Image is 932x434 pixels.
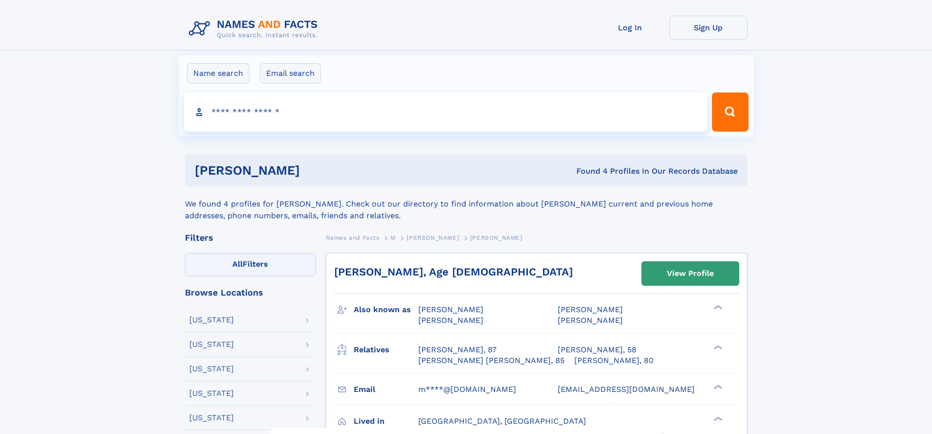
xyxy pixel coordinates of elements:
[354,381,418,398] h3: Email
[189,365,234,373] div: [US_STATE]
[187,63,250,84] label: Name search
[185,186,748,222] div: We found 4 profiles for [PERSON_NAME]. Check out our directory to find information about [PERSON_...
[354,301,418,318] h3: Also known as
[470,234,523,241] span: [PERSON_NAME]
[189,316,234,324] div: [US_STATE]
[558,305,623,314] span: [PERSON_NAME]
[184,92,708,132] input: search input
[354,413,418,430] h3: Lived in
[407,231,459,244] a: [PERSON_NAME]
[418,305,483,314] span: [PERSON_NAME]
[711,344,723,350] div: ❯
[418,316,483,325] span: [PERSON_NAME]
[185,253,316,276] label: Filters
[185,16,326,42] img: Logo Names and Facts
[418,416,586,426] span: [GEOGRAPHIC_DATA], [GEOGRAPHIC_DATA]
[591,16,669,40] a: Log In
[711,415,723,422] div: ❯
[642,262,739,285] a: View Profile
[185,233,316,242] div: Filters
[232,259,243,269] span: All
[558,344,636,355] a: [PERSON_NAME], 58
[185,288,316,297] div: Browse Locations
[407,234,459,241] span: [PERSON_NAME]
[390,234,396,241] span: M
[711,384,723,390] div: ❯
[334,266,573,278] a: [PERSON_NAME], Age [DEMOGRAPHIC_DATA]
[438,166,738,177] div: Found 4 Profiles In Our Records Database
[558,316,623,325] span: [PERSON_NAME]
[418,355,565,366] a: [PERSON_NAME] [PERSON_NAME], 85
[712,92,748,132] button: Search Button
[189,414,234,422] div: [US_STATE]
[667,262,714,285] div: View Profile
[189,389,234,397] div: [US_STATE]
[418,344,497,355] a: [PERSON_NAME], 87
[195,164,438,177] h1: [PERSON_NAME]
[669,16,748,40] a: Sign Up
[260,63,321,84] label: Email search
[354,342,418,358] h3: Relatives
[558,385,695,394] span: [EMAIL_ADDRESS][DOMAIN_NAME]
[326,231,380,244] a: Names and Facts
[711,304,723,311] div: ❯
[574,355,654,366] a: [PERSON_NAME], 80
[189,341,234,348] div: [US_STATE]
[390,231,396,244] a: M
